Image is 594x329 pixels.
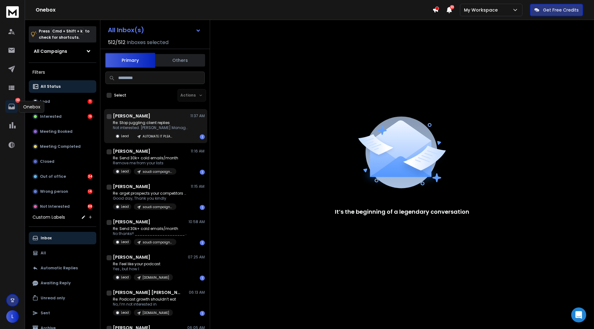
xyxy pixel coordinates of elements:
[36,6,432,14] h1: Onebox
[143,205,173,209] p: saudi campaign HealDNS
[6,310,19,323] button: L
[127,39,169,46] h3: Inboxes selected
[41,251,46,256] p: All
[29,80,96,93] button: All Status
[29,232,96,244] button: Inbox
[143,240,173,245] p: saudi campaign HealDNS
[113,289,182,296] h1: [PERSON_NAME] [PERSON_NAME]
[29,185,96,198] button: Wrong person14
[19,101,44,113] div: Onebox
[29,68,96,77] h3: Filters
[113,120,188,125] p: Re: Stop juggling client replies
[200,170,205,175] div: 1
[40,99,50,104] p: Lead
[15,98,20,103] p: 163
[113,302,176,307] p: No, I’m not interested in
[29,125,96,138] button: Meeting Booked
[450,5,454,9] span: 50
[29,262,96,274] button: Automatic Replies
[113,183,150,190] h1: [PERSON_NAME]
[200,134,205,139] div: 1
[188,255,205,260] p: 07:25 AM
[108,27,144,33] h1: All Inbox(s)
[200,205,205,210] div: 1
[113,161,178,166] p: Remove me from your lists
[29,307,96,319] button: Sent
[29,140,96,153] button: Meeting Completed
[191,184,205,189] p: 11:15 AM
[40,174,66,179] p: Out of office
[143,275,169,280] p: [DOMAIN_NAME]
[88,204,93,209] div: 88
[29,110,96,123] button: Interested16
[41,84,61,89] p: All Status
[6,6,19,18] img: logo
[40,204,70,209] p: Not Interested
[143,134,173,139] p: AUTOMATE IT PLEASE - Whitelabel slack
[143,311,169,315] p: [DOMAIN_NAME]
[41,296,65,301] p: Unread only
[113,219,150,225] h1: [PERSON_NAME]
[29,200,96,213] button: Not Interested88
[113,231,188,236] p: No thanks!! ________________________________ From: [PERSON_NAME]
[114,93,126,98] label: Select
[103,24,206,36] button: All Inbox(s)
[88,114,93,119] div: 16
[51,27,83,35] span: Cmd + Shift + k
[34,48,67,54] h1: All Campaigns
[5,100,18,113] a: 163
[40,144,81,149] p: Meeting Completed
[88,174,93,179] div: 34
[189,219,205,224] p: 10:58 AM
[200,276,205,281] div: 1
[29,170,96,183] button: Out of office34
[335,207,469,216] p: It’s the beginning of a legendary conversation
[571,307,586,322] div: Open Intercom Messenger
[543,7,579,13] p: Get Free Credits
[108,39,125,46] span: 512 / 512
[29,95,96,108] button: Lead11
[29,155,96,168] button: Closed
[155,53,205,67] button: Others
[121,275,129,280] p: Lead
[41,266,78,271] p: Automatic Replies
[29,247,96,259] button: All
[189,290,205,295] p: 06:13 AM
[113,196,188,201] p: Good day, Thank you kindly
[113,156,178,161] p: Re: Send 30k+ cold emails/month
[113,254,150,260] h1: [PERSON_NAME]
[121,240,129,244] p: Lead
[200,240,205,245] div: 1
[530,4,583,16] button: Get Free Credits
[39,28,89,41] p: Press to check for shortcuts.
[40,189,68,194] p: Wrong person
[121,310,129,315] p: Lead
[113,267,173,272] p: Yes , but how I
[200,311,205,316] div: 1
[464,7,500,13] p: My Workspace
[143,169,173,174] p: saudi campaign HealDNS
[191,149,205,154] p: 11:16 AM
[121,204,129,209] p: Lead
[29,292,96,304] button: Unread only
[121,169,129,174] p: Lead
[113,148,150,154] h1: [PERSON_NAME]
[41,311,50,316] p: Sent
[29,45,96,57] button: All Campaigns
[88,189,93,194] div: 14
[40,114,62,119] p: Interested
[113,226,188,231] p: Re: Send 30k+ cold emails/month
[190,113,205,118] p: 11:37 AM
[113,262,173,267] p: Re: Feel like your podcast
[88,99,93,104] div: 11
[113,125,188,130] p: Not interested. [PERSON_NAME] Managing
[113,113,150,119] h1: [PERSON_NAME]
[121,134,129,138] p: Lead
[40,159,54,164] p: Closed
[41,281,71,286] p: Awaiting Reply
[105,53,155,68] button: Primary
[33,214,65,220] h3: Custom Labels
[40,129,73,134] p: Meeting Booked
